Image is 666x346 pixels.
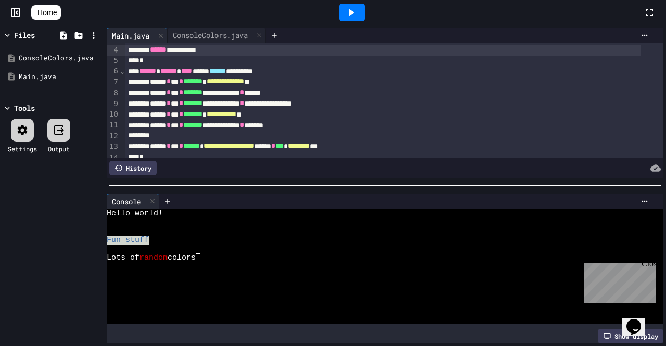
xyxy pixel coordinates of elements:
span: random [139,253,168,262]
div: Main.java [107,28,168,43]
span: Home [37,7,57,18]
div: 12 [107,131,120,142]
div: Files [14,30,35,41]
div: 8 [107,88,120,99]
div: 4 [107,45,120,56]
iframe: chat widget [580,259,656,303]
div: ConsoleColors.java [168,30,253,41]
div: Output [48,144,70,153]
span: Fun stuff [107,236,149,245]
span: Lots of [107,253,139,262]
div: Console [107,194,159,209]
div: 5 [107,56,120,66]
div: ConsoleColors.java [168,28,266,43]
div: History [109,161,157,175]
a: Home [31,5,61,20]
div: Show display [598,329,663,343]
div: 6 [107,66,120,77]
div: 11 [107,120,120,131]
div: 10 [107,109,120,120]
div: Main.java [107,30,155,41]
div: 7 [107,77,120,88]
div: Main.java [19,72,100,82]
span: Fold line [120,67,125,75]
div: 13 [107,142,120,152]
div: Chat with us now!Close [4,4,72,66]
div: Console [107,196,146,207]
div: Settings [8,144,37,153]
span: Hello world! [107,209,163,218]
div: Tools [14,102,35,113]
div: 14 [107,152,120,163]
iframe: chat widget [622,304,656,336]
div: 9 [107,99,120,110]
span: colors [168,253,196,262]
div: ConsoleColors.java [19,53,100,63]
